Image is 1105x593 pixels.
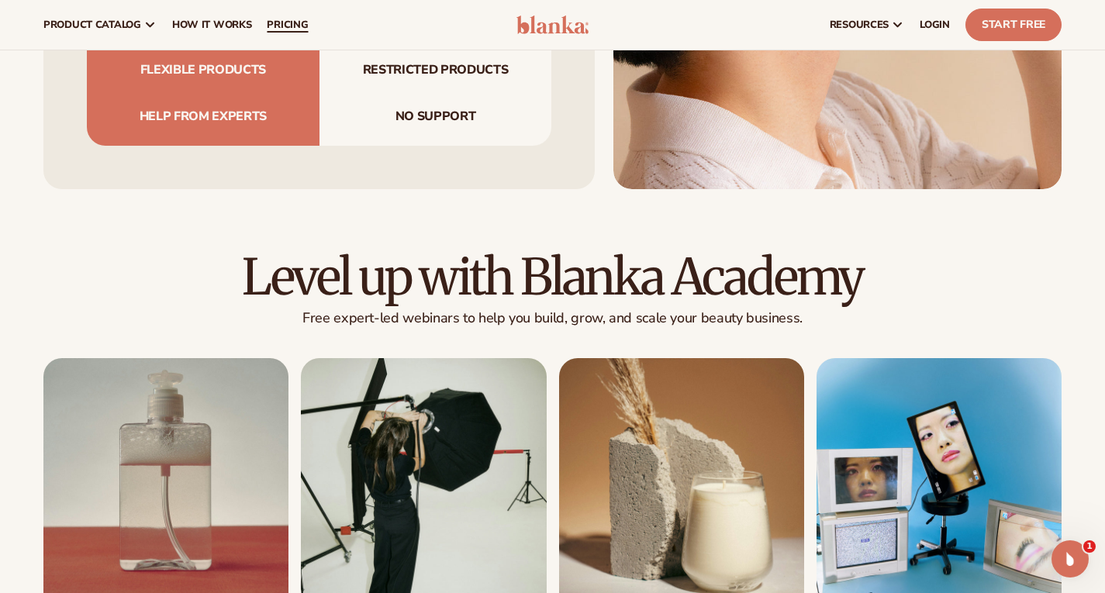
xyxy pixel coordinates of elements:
p: Free expert-led webinars to help you build, grow, and scale your beauty business. [43,309,1062,327]
span: Restricted products [319,47,552,93]
span: How It Works [172,19,252,31]
span: resources [830,19,889,31]
a: Start Free [965,9,1062,41]
h2: Level up with Blanka Academy [43,251,1062,303]
span: Flexible products [87,47,319,93]
span: LOGIN [920,19,950,31]
img: logo [516,16,589,34]
span: product catalog [43,19,141,31]
span: 1 [1083,540,1096,553]
span: Help from experts [87,94,319,146]
span: pricing [267,19,308,31]
span: No support [319,94,552,146]
iframe: Intercom live chat [1051,540,1089,577]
